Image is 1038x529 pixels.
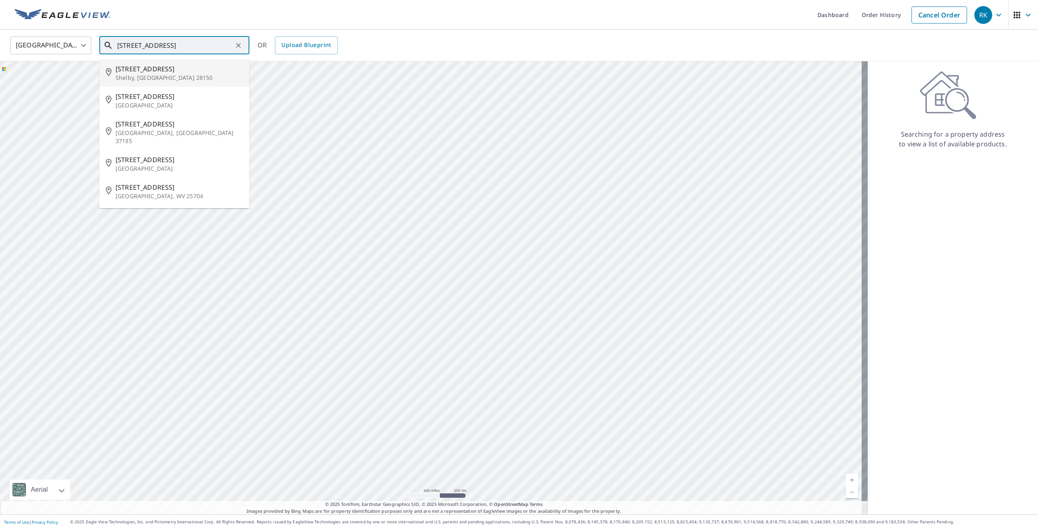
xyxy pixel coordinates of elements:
[325,501,543,508] span: © 2025 TomTom, Earthstar Geographics SIO, © 2025 Microsoft Corporation, ©
[846,474,858,486] a: Current Level 5, Zoom In
[116,155,243,165] span: [STREET_ADDRESS]
[117,34,233,57] input: Search by address or latitude-longitude
[974,6,992,24] div: RK
[116,64,243,74] span: [STREET_ADDRESS]
[494,501,528,507] a: OpenStreetMap
[32,519,58,525] a: Privacy Policy
[70,519,1034,525] p: © 2025 Eagle View Technologies, Inc. and Pictometry International Corp. All Rights Reserved. Repo...
[281,40,331,50] span: Upload Blueprint
[116,119,243,129] span: [STREET_ADDRESS]
[911,6,967,24] a: Cancel Order
[257,36,338,54] div: OR
[275,36,337,54] a: Upload Blueprint
[10,34,91,57] div: [GEOGRAPHIC_DATA]
[116,92,243,101] span: [STREET_ADDRESS]
[116,74,243,82] p: Shelby, [GEOGRAPHIC_DATA] 28150
[846,486,858,498] a: Current Level 5, Zoom Out
[116,129,243,145] p: [GEOGRAPHIC_DATA], [GEOGRAPHIC_DATA] 37185
[116,101,243,109] p: [GEOGRAPHIC_DATA]
[28,480,50,500] div: Aerial
[233,40,244,51] button: Clear
[116,192,243,200] p: [GEOGRAPHIC_DATA], WV 25704
[530,501,543,507] a: Terms
[4,520,58,525] p: |
[899,129,1007,149] p: Searching for a property address to view a list of available products.
[116,182,243,192] span: [STREET_ADDRESS]
[15,9,110,21] img: EV Logo
[10,480,70,500] div: Aerial
[116,165,243,173] p: [GEOGRAPHIC_DATA]
[4,519,29,525] a: Terms of Use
